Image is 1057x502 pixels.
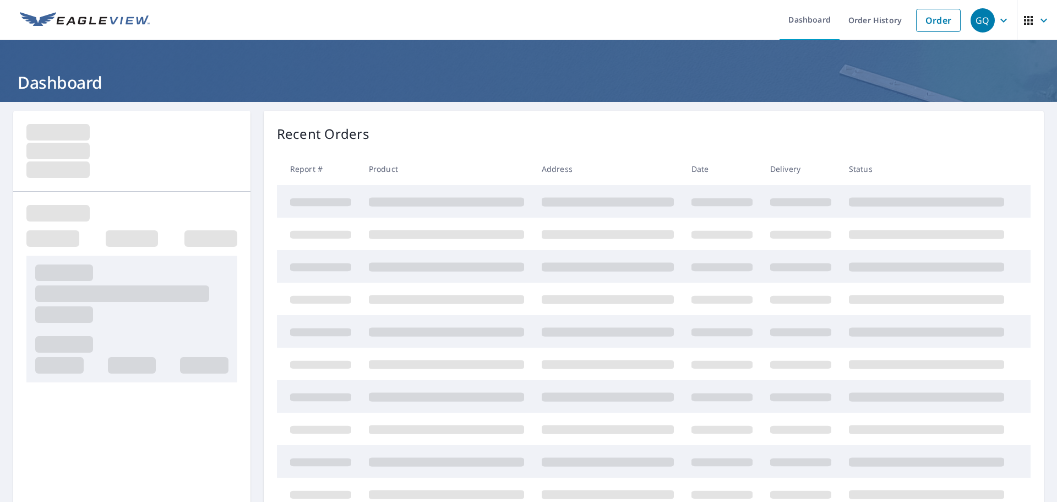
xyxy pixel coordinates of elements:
[761,153,840,185] th: Delivery
[360,153,533,185] th: Product
[277,153,360,185] th: Report #
[916,9,961,32] a: Order
[971,8,995,33] div: GQ
[277,124,369,144] p: Recent Orders
[533,153,683,185] th: Address
[13,71,1044,94] h1: Dashboard
[20,12,150,29] img: EV Logo
[683,153,761,185] th: Date
[840,153,1013,185] th: Status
